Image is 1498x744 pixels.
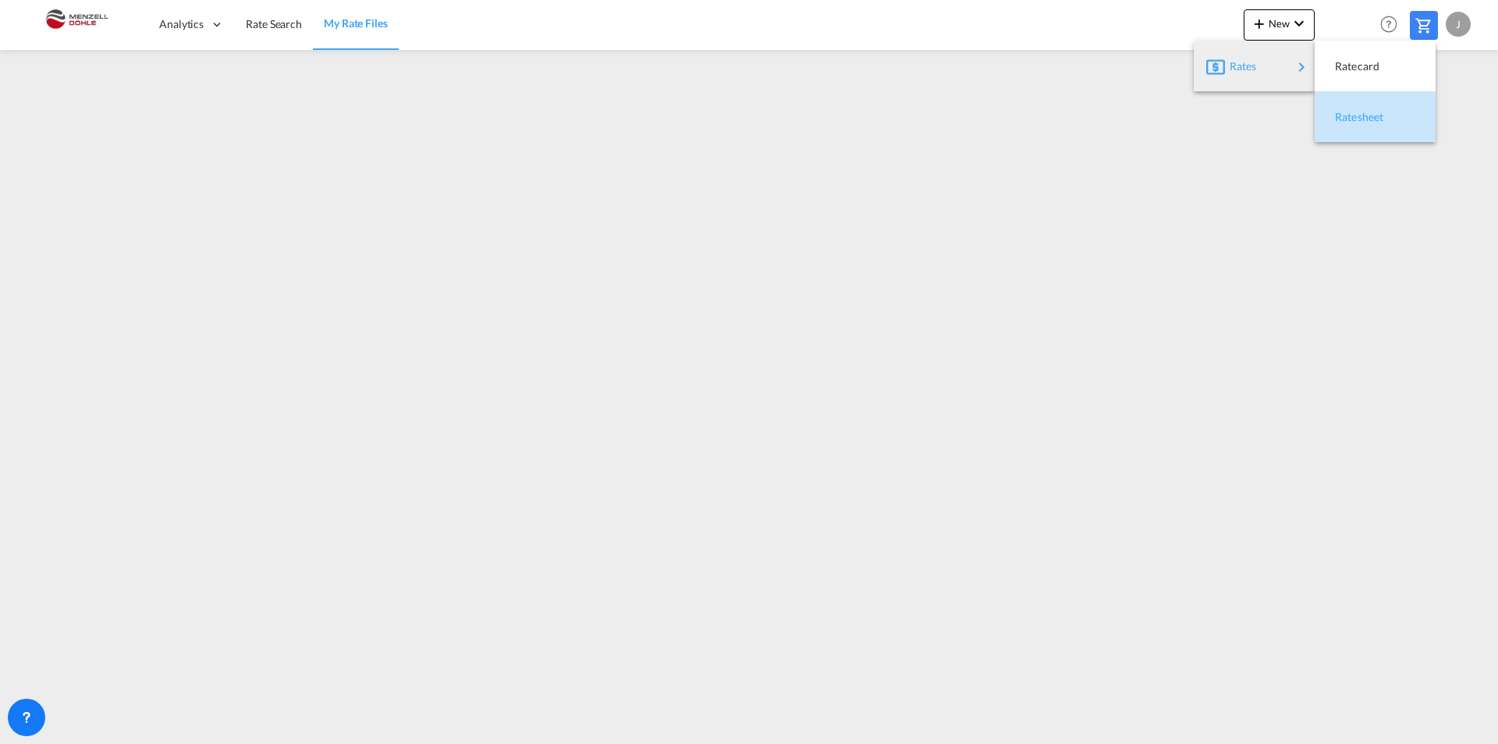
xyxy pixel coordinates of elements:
[1335,101,1352,133] span: Ratesheet
[1327,47,1423,86] div: Ratecard
[1230,51,1248,82] span: Rates
[1327,98,1423,137] div: Ratesheet
[1292,58,1311,77] md-icon: icon-chevron-right
[1335,51,1352,82] span: Ratecard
